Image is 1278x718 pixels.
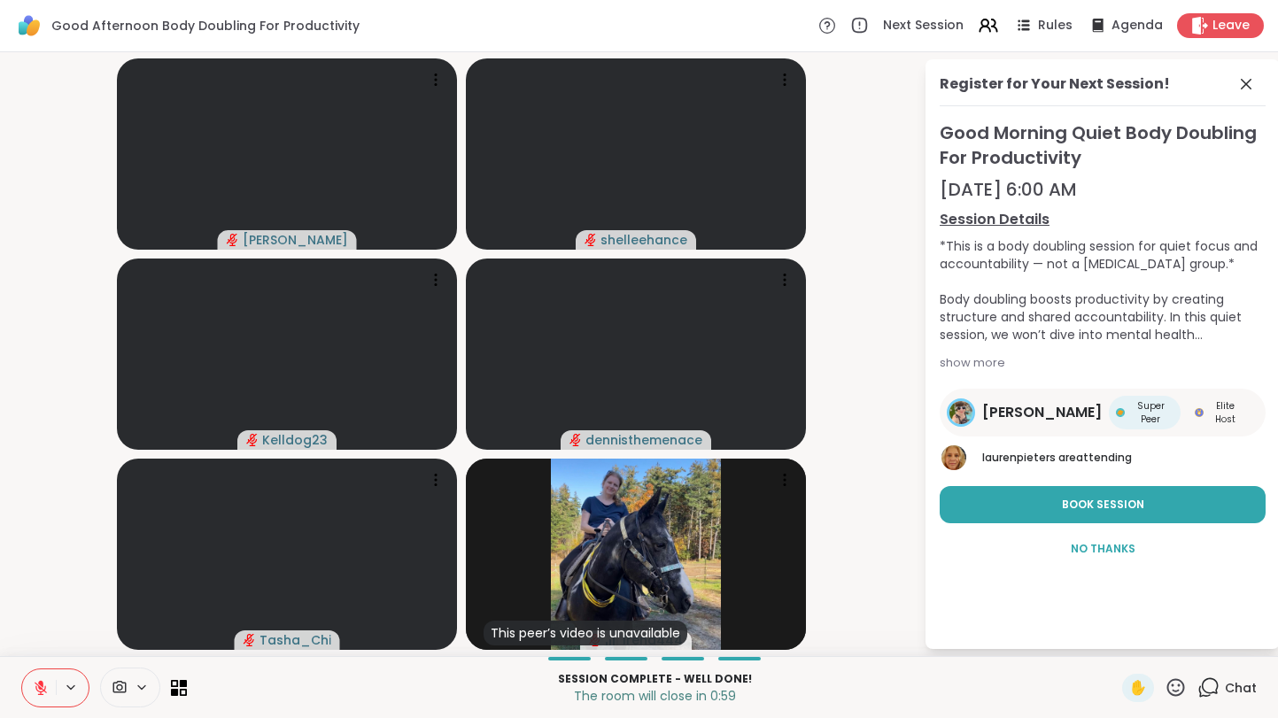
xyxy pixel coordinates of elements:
[484,621,687,645] div: This peer’s video is unavailable
[1071,541,1135,557] span: No Thanks
[198,687,1111,705] p: The room will close in 0:59
[940,237,1266,344] div: *This is a body doubling session for quiet focus and accountability — not a [MEDICAL_DATA] group....
[1129,677,1147,699] span: ✋
[940,209,1266,230] a: Session Details
[1195,408,1204,417] img: Elite Host
[940,354,1266,372] div: show more
[982,402,1102,423] span: [PERSON_NAME]
[883,17,964,35] span: Next Session
[585,431,702,449] span: dennisthemenace
[1128,399,1173,426] span: Super Peer
[940,389,1266,436] a: Adrienne_QueenOfTheDawn[PERSON_NAME]Super PeerSuper PeerElite HostElite Host
[14,11,44,41] img: ShareWell Logomark
[941,445,966,470] img: laurenpieters
[949,401,972,424] img: Adrienne_QueenOfTheDawn
[246,434,259,446] span: audio-muted
[569,434,582,446] span: audio-muted
[1116,408,1125,417] img: Super Peer
[940,120,1266,170] span: Good Morning Quiet Body Doubling For Productivity
[244,634,256,646] span: audio-muted
[51,17,360,35] span: Good Afternoon Body Doubling For Productivity
[259,631,331,649] span: Tasha_Chi
[1111,17,1163,35] span: Agenda
[243,231,348,249] span: [PERSON_NAME]
[198,671,1111,687] p: Session Complete - well done!
[940,177,1266,202] div: [DATE] 6:00 AM
[1038,17,1073,35] span: Rules
[1212,17,1250,35] span: Leave
[1062,497,1144,513] span: Book Session
[585,234,597,246] span: audio-muted
[1225,679,1257,697] span: Chat
[551,459,721,650] img: Irena444
[982,450,1056,465] span: laurenpieters
[600,231,687,249] span: shelleehance
[940,73,1170,95] div: Register for Your Next Session!
[982,450,1266,466] p: are attending
[940,486,1266,523] button: Book Session
[262,431,328,449] span: Kelldog23
[227,234,239,246] span: audio-muted
[940,530,1266,567] button: No Thanks
[1207,399,1244,426] span: Elite Host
